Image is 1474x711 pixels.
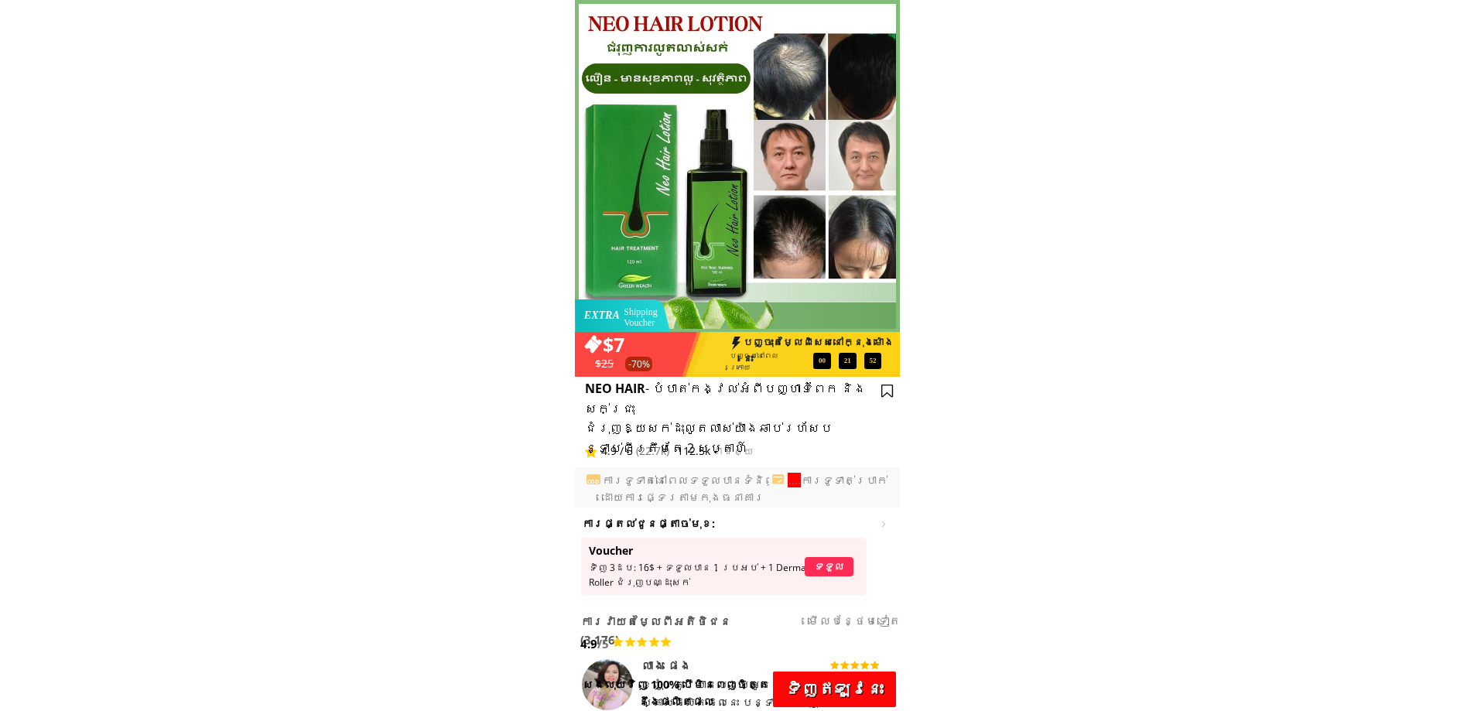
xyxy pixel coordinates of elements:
h3: COD [583,477,604,486]
span: NEO HAIR [585,380,645,397]
span: 4.9 [580,636,597,651]
p: ទិញ​ឥឡូវនេះ [773,672,896,707]
h3: ការផ្តល់ជូនផ្តាច់មុខ: [582,515,737,532]
h3: ទិញ 3ដប: 16$ + ទទួលបាន 1 ប្រអប់ + 1 Derma Roller ជំរុញបណ្ដុះសក់ [589,560,809,590]
h3: បញ្ចប់នៅពេល ក្រោយ [730,350,814,373]
p: ទទួល [805,557,853,576]
span: ការវាយតម្លៃពីអតិថិជន (3,176) [580,614,731,648]
span: សងលុយវិញ 100% បើមិនពេញចិត្តនឹងផលិតផល [583,677,769,709]
h3: -70% [624,357,654,371]
h3: ការទូទាត់នៅពេលទទួលបានទំនិញ / [602,472,895,507]
h3: Voucher [589,542,712,559]
h3: - បំបាត់​កង្វល់​អំពី​បញ្ហា​ទំពែក និង​សក់​ជ្រុះ ជំរុញឱ្យសក់ដុះលូតលាស់យ៉ាងឆាប់រហ័សប ន្ទាប់ពីត្រឹមតែ... [585,379,885,458]
h3: មើល​បន្ថែម​ទៀត [808,612,935,631]
h3: Shipping Voucher [624,306,669,329]
h3: /5 [580,634,621,653]
span: ...... [782,473,801,487]
h3: Extra [584,307,628,324]
h3: $7 [603,329,758,360]
h3: $25 [595,355,649,372]
h3: បញ្ចុះតម្លៃពិសេសនៅក្នុងម៉ោងនេះ [743,335,895,367]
